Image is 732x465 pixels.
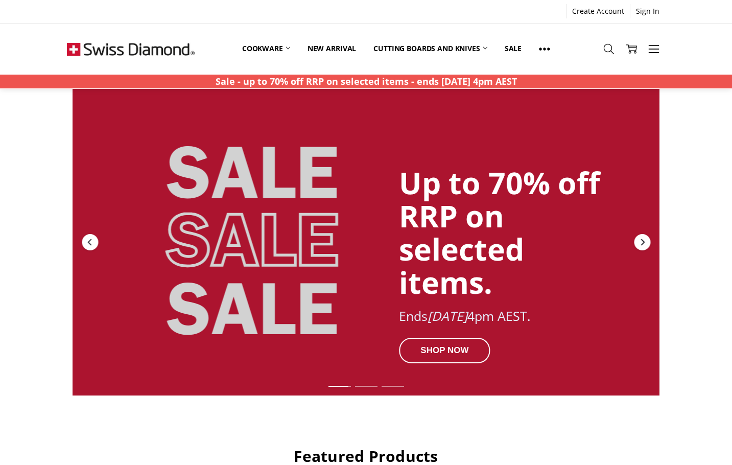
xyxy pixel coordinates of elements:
img: Free Shipping On Every Order [67,24,195,75]
em: [DATE] [428,307,467,324]
a: Sign In [630,4,665,18]
div: Ends 4pm AEST. [399,309,605,323]
div: Up to 70% off RRP on selected items. [399,166,605,299]
a: New arrival [299,37,365,60]
div: Slide 2 of 7 [352,380,379,393]
a: Sale [496,37,530,60]
div: SHOP NOW [399,337,490,363]
div: Next [633,233,651,251]
a: Cookware [233,37,299,60]
div: Previous [81,233,99,251]
a: Show All [530,37,559,60]
strong: Sale - up to 70% off RRP on selected items - ends [DATE] 4pm AEST [216,75,517,87]
a: Create Account [566,4,630,18]
div: Slide 3 of 7 [379,380,406,393]
a: Cutting boards and knives [365,37,496,60]
div: Slide 1 of 7 [326,380,352,393]
a: Redirect to https://swissdiamond.com.au/cookware/shop-by-collection/premium-steel-dlx/ [73,89,659,396]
